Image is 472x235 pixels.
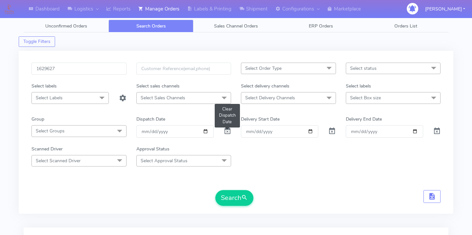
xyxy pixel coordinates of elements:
[36,95,63,101] span: Select Labels
[36,158,81,164] span: Select Scanned Driver
[241,116,280,123] label: Delivery Start Date
[346,83,371,89] label: Select labels
[141,158,187,164] span: Select Approval Status
[241,83,289,89] label: Select delivery channels
[45,23,87,29] span: Unconfirmed Orders
[31,116,44,123] label: Group
[245,95,295,101] span: Select Delivery Channels
[141,95,185,101] span: Select Sales Channels
[19,36,55,47] button: Toggle Filters
[136,116,165,123] label: Dispatch Date
[136,83,180,89] label: Select sales channels
[136,63,231,75] input: Customer Reference(email,phone)
[136,146,169,152] label: Approval Status
[394,23,417,29] span: Orders List
[346,116,382,123] label: Delivery End Date
[350,65,377,71] span: Select status
[24,20,448,32] ul: Tabs
[31,83,57,89] label: Select labels
[309,23,333,29] span: ERP Orders
[420,2,470,16] button: [PERSON_NAME]
[350,95,381,101] span: Select Box size
[136,23,166,29] span: Search Orders
[31,146,63,152] label: Scanned Driver
[215,190,253,206] button: Search
[31,63,127,75] input: Order Id
[245,65,282,71] span: Select Order Type
[36,128,65,134] span: Select Groups
[214,23,258,29] span: Sales Channel Orders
